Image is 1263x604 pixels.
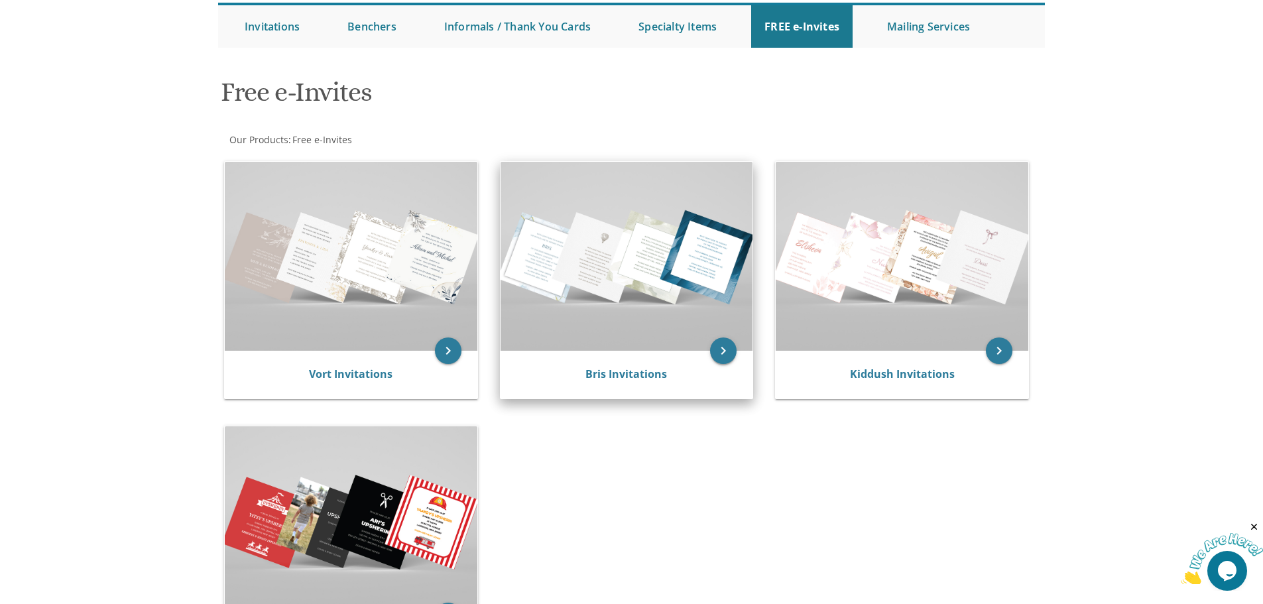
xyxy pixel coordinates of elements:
img: Kiddush Invitations [776,162,1028,351]
div: : [218,133,632,147]
a: keyboard_arrow_right [986,337,1012,364]
a: Vort Invitations [309,367,392,381]
a: Informals / Thank You Cards [431,5,604,48]
iframe: chat widget [1181,521,1263,584]
a: Invitations [231,5,313,48]
h1: Free e-Invites [221,78,762,117]
a: Mailing Services [874,5,983,48]
a: keyboard_arrow_right [710,337,737,364]
img: Vort Invitations [225,162,477,351]
a: Specialty Items [625,5,730,48]
span: Free e-Invites [292,133,352,146]
a: keyboard_arrow_right [435,337,461,364]
a: Free e-Invites [291,133,352,146]
a: FREE e-Invites [751,5,853,48]
a: Kiddush Invitations [850,367,955,381]
img: Bris Invitations [501,162,753,351]
a: Our Products [228,133,288,146]
a: Bris Invitations [585,367,667,381]
a: Benchers [334,5,410,48]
